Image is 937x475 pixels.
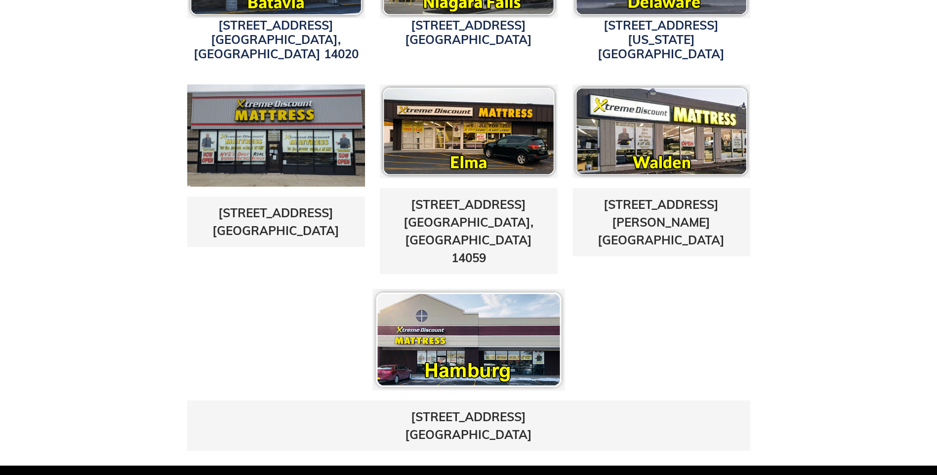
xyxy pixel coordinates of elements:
a: [STREET_ADDRESS][PERSON_NAME][GEOGRAPHIC_DATA] [598,197,725,247]
img: pf-66afa184--hamburgloc.png [372,289,565,391]
a: [STREET_ADDRESS][US_STATE][GEOGRAPHIC_DATA] [598,18,725,61]
a: [STREET_ADDRESS][GEOGRAPHIC_DATA], [GEOGRAPHIC_DATA] 14020 [194,18,359,61]
a: [STREET_ADDRESS][GEOGRAPHIC_DATA] [405,409,532,442]
img: transit-store-photo2-1642015179745.jpg [187,84,365,187]
a: [STREET_ADDRESS][GEOGRAPHIC_DATA], [GEOGRAPHIC_DATA] 14059 [404,197,533,265]
a: [STREET_ADDRESS][GEOGRAPHIC_DATA] [405,18,532,47]
img: pf-8166afa1--elmaicon.png [380,84,558,178]
a: [STREET_ADDRESS][GEOGRAPHIC_DATA] [212,205,339,238]
img: pf-16118c81--waldenicon.png [572,84,750,178]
